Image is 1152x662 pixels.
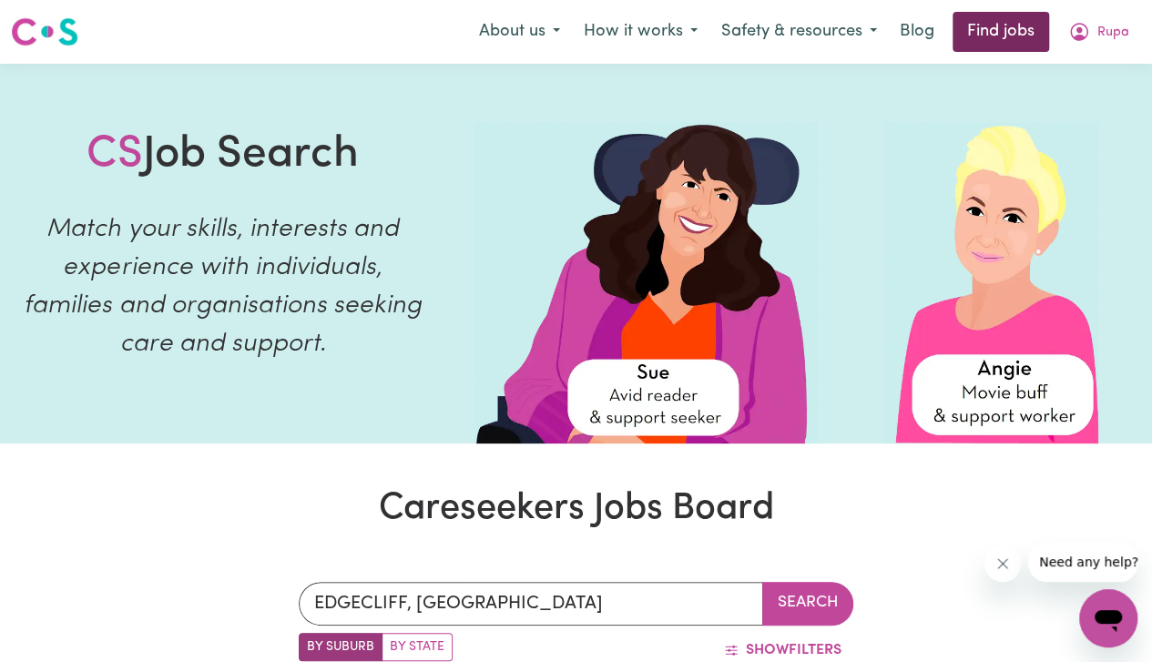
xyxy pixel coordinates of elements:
[11,11,78,53] a: Careseekers logo
[1028,542,1137,582] iframe: Message from company
[87,133,142,177] span: CS
[746,643,789,657] span: Show
[709,13,889,51] button: Safety & resources
[762,582,853,626] button: Search
[11,15,78,48] img: Careseekers logo
[467,13,572,51] button: About us
[1097,23,1129,43] span: Rupa
[953,12,1049,52] a: Find jobs
[299,633,382,661] label: Search by suburb/post code
[889,12,945,52] a: Blog
[87,129,358,182] h1: Job Search
[382,633,453,661] label: Search by state
[984,545,1021,582] iframe: Close message
[11,13,110,27] span: Need any help?
[1056,13,1141,51] button: My Account
[299,582,763,626] input: Enter a suburb or postcode
[1079,589,1137,647] iframe: Button to launch messaging window
[22,210,423,363] p: Match your skills, interests and experience with individuals, families and organisations seeking ...
[572,13,709,51] button: How it works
